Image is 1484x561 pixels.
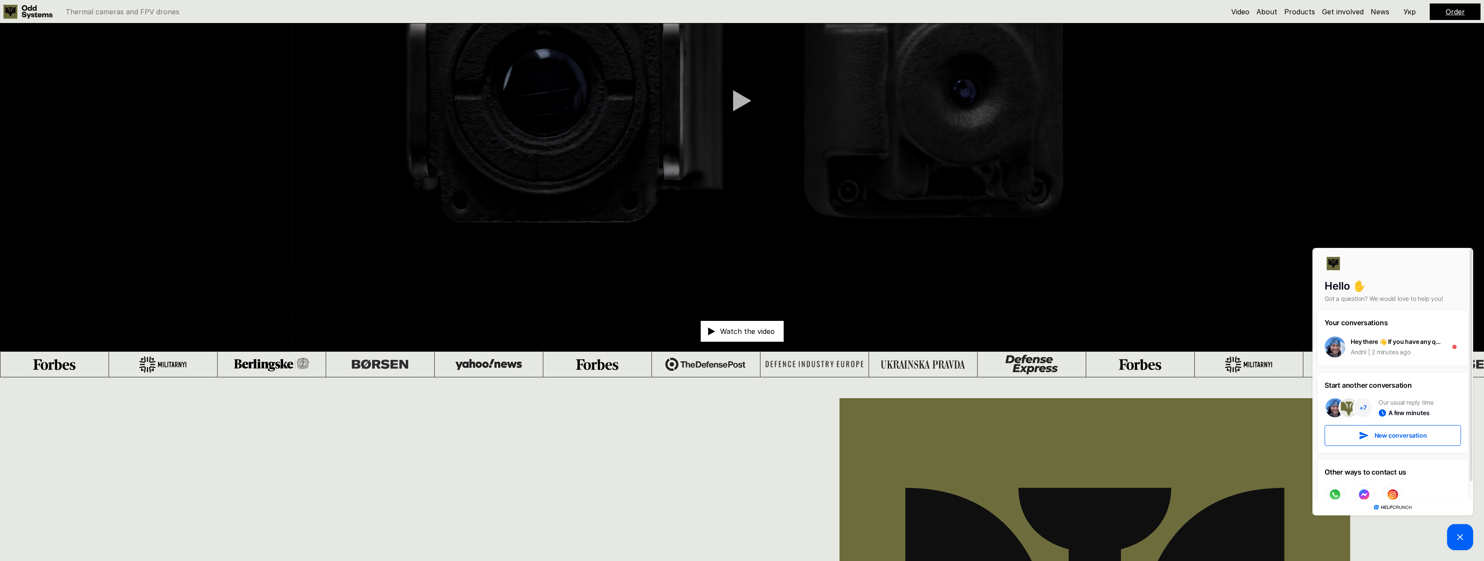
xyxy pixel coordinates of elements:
a: Products [1284,7,1315,16]
a: About [1256,7,1277,16]
a: Order [1446,7,1465,16]
p: Thermal cameras and FPV drones [66,8,179,15]
p: Укр [1404,8,1416,15]
iframe: HelpCrunch [1310,246,1475,552]
p: Watch the video [720,328,775,335]
a: Video [1231,7,1249,16]
a: Get involved [1322,7,1364,16]
a: News [1371,7,1389,16]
